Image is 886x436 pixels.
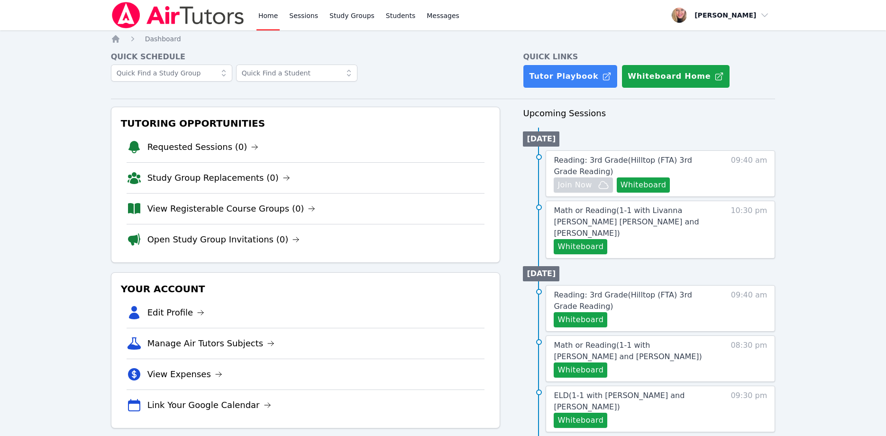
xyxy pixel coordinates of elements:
li: [DATE] [523,266,559,281]
input: Quick Find a Student [236,65,357,82]
button: Whiteboard Home [621,65,730,88]
span: 09:40 am [731,289,767,327]
a: Reading: 3rd Grade(Hilltop (FTA) 3rd Grade Reading) [554,289,713,312]
span: Math or Reading ( 1-1 with Livanna [PERSON_NAME] [PERSON_NAME] and [PERSON_NAME] ) [554,206,699,238]
a: Study Group Replacements (0) [147,171,290,185]
h3: Your Account [119,280,493,297]
a: Open Study Group Invitations (0) [147,233,300,246]
span: 08:30 pm [731,340,767,378]
button: Whiteboard [617,177,670,193]
span: 09:30 pm [731,390,767,428]
a: Requested Sessions (0) [147,140,259,154]
span: Reading: 3rd Grade ( Hilltop (FTA) 3rd Grade Reading ) [554,156,692,176]
a: Link Your Google Calendar [147,399,271,412]
a: Math or Reading(1-1 with Livanna [PERSON_NAME] [PERSON_NAME] and [PERSON_NAME]) [554,205,713,239]
h4: Quick Schedule [111,51,501,63]
a: View Expenses [147,368,222,381]
li: [DATE] [523,131,559,147]
a: Tutor Playbook [523,65,618,88]
button: Whiteboard [554,239,607,254]
span: Math or Reading ( 1-1 with [PERSON_NAME] and [PERSON_NAME] ) [554,341,702,361]
span: Messages [427,11,459,20]
button: Whiteboard [554,312,607,327]
nav: Breadcrumb [111,34,776,44]
a: Reading: 3rd Grade(Hilltop (FTA) 3rd Grade Reading) [554,155,713,177]
a: Manage Air Tutors Subjects [147,337,275,350]
input: Quick Find a Study Group [111,65,232,82]
a: ELD(1-1 with [PERSON_NAME] and [PERSON_NAME]) [554,390,713,413]
a: Math or Reading(1-1 with [PERSON_NAME] and [PERSON_NAME]) [554,340,713,362]
span: ELD ( 1-1 with [PERSON_NAME] and [PERSON_NAME] ) [554,391,685,411]
button: Whiteboard [554,362,607,378]
a: View Registerable Course Groups (0) [147,202,316,215]
span: Join Now [557,179,592,191]
h3: Tutoring Opportunities [119,115,493,132]
span: Reading: 3rd Grade ( Hilltop (FTA) 3rd Grade Reading ) [554,290,692,311]
button: Join Now [554,177,612,193]
h3: Upcoming Sessions [523,107,775,120]
span: 09:40 am [731,155,767,193]
span: 10:30 pm [731,205,767,254]
a: Edit Profile [147,306,205,319]
h4: Quick Links [523,51,775,63]
span: Dashboard [145,35,181,43]
a: Dashboard [145,34,181,44]
button: Whiteboard [554,413,607,428]
img: Air Tutors [111,2,245,28]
